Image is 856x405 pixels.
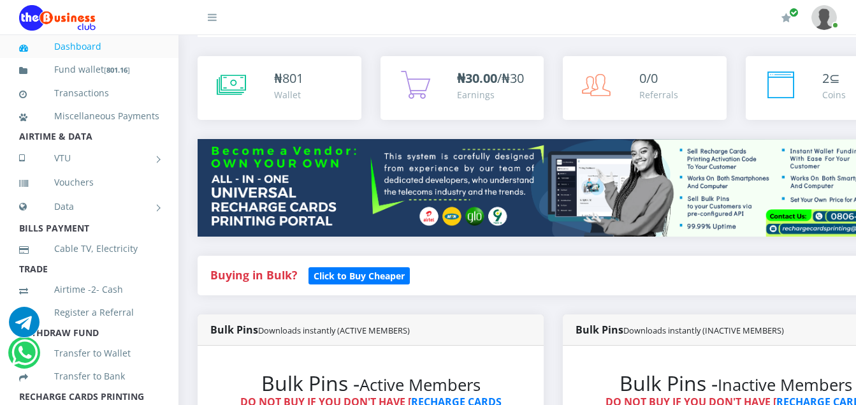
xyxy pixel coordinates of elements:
[639,88,678,101] div: Referrals
[19,191,159,223] a: Data
[19,101,159,131] a: Miscellaneous Payments
[258,325,410,336] small: Downloads instantly (ACTIVE MEMBERS)
[576,323,784,337] strong: Bulk Pins
[19,234,159,263] a: Cable TV, Electricity
[563,56,727,120] a: 0/0 Referrals
[198,56,361,120] a: ₦801 Wallet
[811,5,837,30] img: User
[639,70,658,87] span: 0/0
[282,70,303,87] span: 801
[781,13,791,23] i: Renew/Upgrade Subscription
[19,339,159,368] a: Transfer to Wallet
[19,298,159,327] a: Register a Referral
[19,32,159,61] a: Dashboard
[789,8,799,17] span: Renew/Upgrade Subscription
[210,323,410,337] strong: Bulk Pins
[822,70,829,87] span: 2
[104,65,130,75] small: [ ]
[381,56,544,120] a: ₦30.00/₦30 Earnings
[274,69,303,88] div: ₦
[210,267,297,283] strong: Buying in Bulk?
[457,88,524,101] div: Earnings
[106,65,127,75] b: 801.16
[822,69,846,88] div: ⊆
[19,362,159,391] a: Transfer to Bank
[19,275,159,304] a: Airtime -2- Cash
[457,70,497,87] b: ₦30.00
[457,70,524,87] span: /₦30
[223,371,518,395] h2: Bulk Pins -
[19,55,159,85] a: Fund wallet[801.16]
[19,168,159,197] a: Vouchers
[9,316,40,337] a: Chat for support
[718,374,852,396] small: Inactive Members
[19,5,96,31] img: Logo
[19,78,159,108] a: Transactions
[11,347,38,368] a: Chat for support
[274,88,303,101] div: Wallet
[623,325,784,336] small: Downloads instantly (INACTIVE MEMBERS)
[19,142,159,174] a: VTU
[359,374,481,396] small: Active Members
[308,267,410,283] a: Click to Buy Cheaper
[314,270,405,282] b: Click to Buy Cheaper
[822,88,846,101] div: Coins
